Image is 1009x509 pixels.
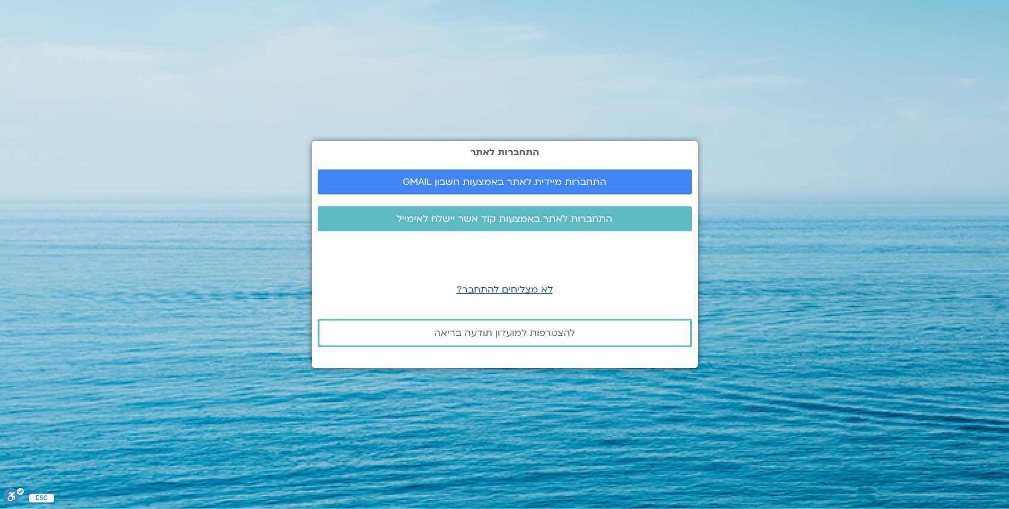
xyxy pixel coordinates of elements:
a: להצטרפות למועדון תודעה בריאה [318,319,692,347]
span: התחברות מיידית לאתר באמצעות חשבון GMAIL [403,177,606,187]
a: התחברות מיידית לאתר באמצעות חשבון GMAIL [318,169,692,194]
a: לא מצליחים להתחבר? [457,283,553,296]
span: התחברות לאתר באמצעות קוד אשר יישלח לאימייל [397,213,612,224]
h2: התחברות לאתר [318,147,692,158]
span: להצטרפות למועדון תודעה בריאה [434,328,575,338]
a: התחברות לאתר באמצעות קוד אשר יישלח לאימייל [318,206,692,231]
